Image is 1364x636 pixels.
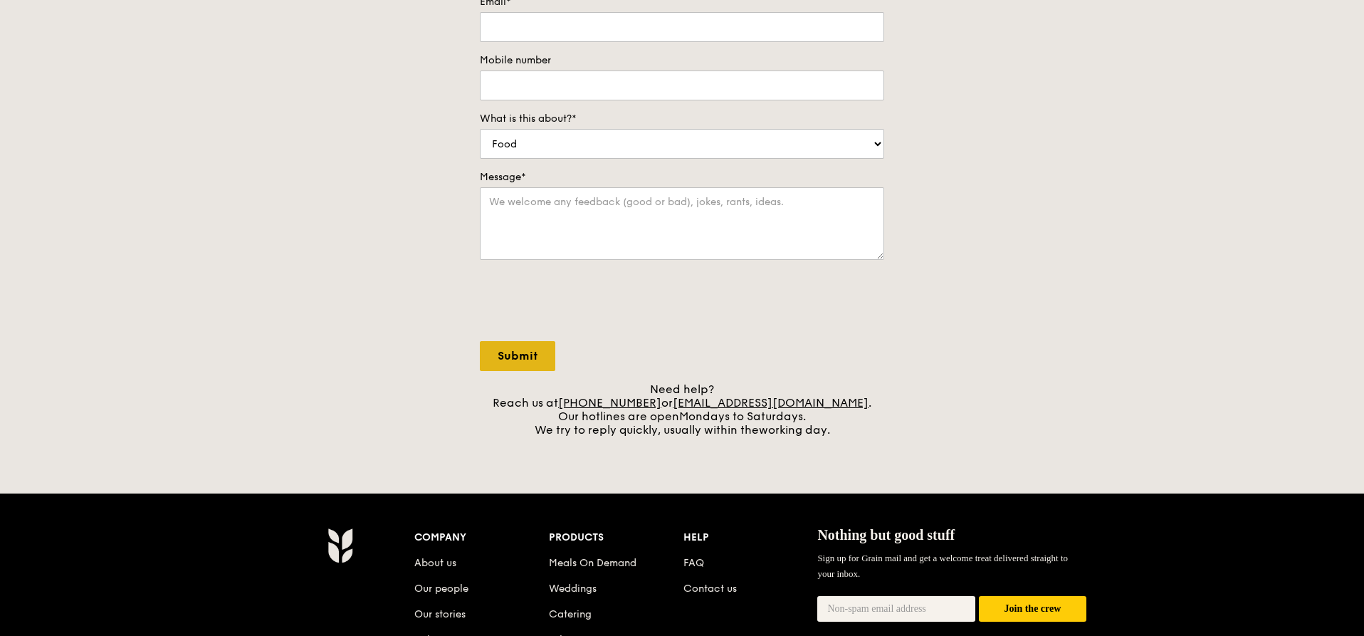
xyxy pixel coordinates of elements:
[414,557,456,569] a: About us
[480,112,884,126] label: What is this about?*
[558,396,661,410] a: [PHONE_NUMBER]
[979,596,1086,622] button: Join the crew
[549,608,592,620] a: Catering
[480,170,884,184] label: Message*
[414,528,549,548] div: Company
[480,341,555,371] input: Submit
[683,583,737,595] a: Contact us
[549,528,683,548] div: Products
[549,583,597,595] a: Weddings
[549,557,636,569] a: Meals On Demand
[327,528,352,563] img: Grain
[679,410,806,423] span: Mondays to Saturdays.
[817,527,955,543] span: Nothing but good stuff
[414,583,468,595] a: Our people
[817,596,975,622] input: Non-spam email address
[673,396,869,410] a: [EMAIL_ADDRESS][DOMAIN_NAME]
[480,382,884,437] div: Need help? Reach us at or . Our hotlines are open We try to reply quickly, usually within the
[759,423,830,437] span: working day.
[480,53,884,68] label: Mobile number
[414,608,466,620] a: Our stories
[683,528,818,548] div: Help
[480,274,696,330] iframe: reCAPTCHA
[683,557,704,569] a: FAQ
[817,553,1068,579] span: Sign up for Grain mail and get a welcome treat delivered straight to your inbox.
